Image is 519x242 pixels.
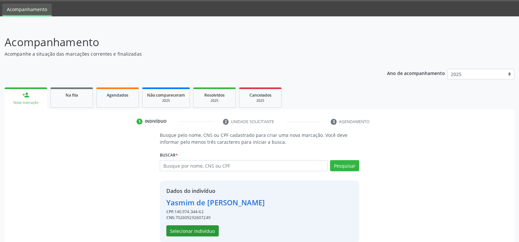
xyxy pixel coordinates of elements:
[160,150,178,160] label: Buscar
[166,215,265,221] div: 702609292607249
[160,132,359,145] p: Busque pelo nome, CNS ou CPF cadastrado para criar uma nova marcação. Você deve informar pelo men...
[147,98,185,103] div: 2025
[166,215,176,220] span: CNS:
[166,225,219,236] button: Selecionar indivíduo
[107,92,128,98] span: Agendados
[5,50,361,57] p: Acompanhe a situação das marcações correntes e finalizadas
[244,98,277,103] div: 2025
[250,92,271,98] span: Cancelados
[9,100,43,105] div: Nova marcação
[147,92,185,98] span: Não compareceram
[65,92,78,98] span: Na fila
[166,197,265,208] div: Yasmim de [PERSON_NAME]
[160,160,328,171] input: Busque por nome, CNS ou CPF
[2,4,52,16] a: Acompanhamento
[145,119,167,124] div: Indivíduo
[166,187,265,195] div: Dados do indivíduo
[166,209,175,214] span: CPF:
[330,160,359,171] button: Pesquisar
[5,34,361,50] p: Acompanhamento
[204,92,225,98] span: Resolvidos
[137,119,142,124] div: 1
[166,209,265,215] div: 140.974.344-62
[198,98,231,103] div: 2025
[387,69,445,77] p: Ano de acompanhamento
[22,91,29,99] div: person_add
